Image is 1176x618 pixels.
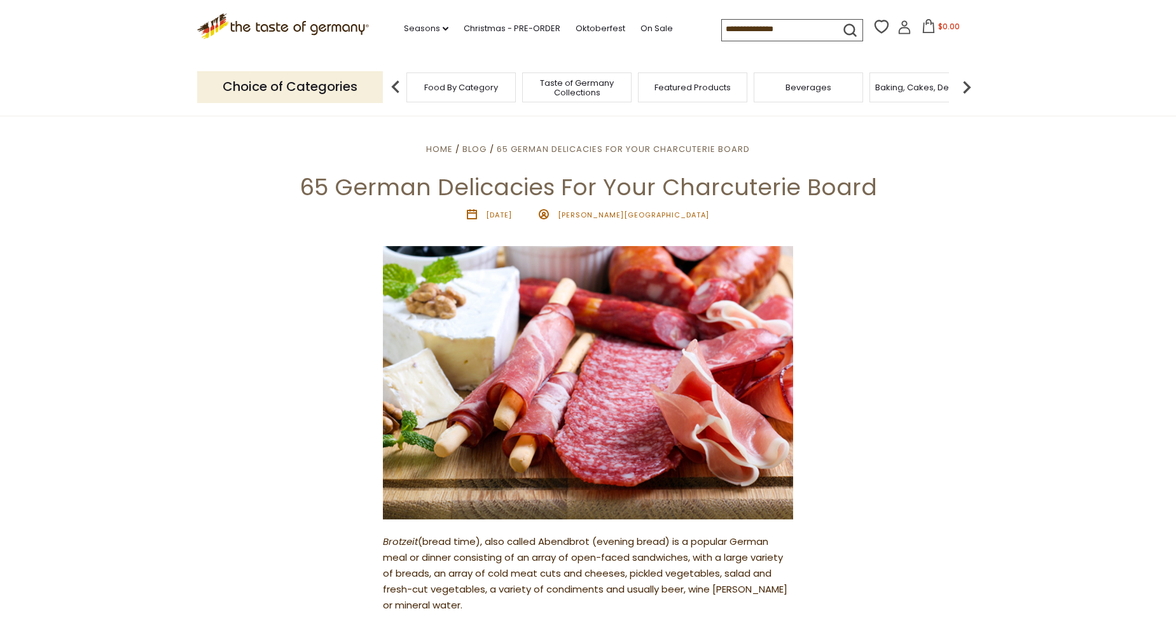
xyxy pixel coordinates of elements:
[875,83,974,92] a: Baking, Cakes, Desserts
[383,246,793,519] img: 65 German Delicacies For Your Charcuterie Board
[462,143,487,155] a: Blog
[785,83,831,92] a: Beverages
[383,74,408,100] img: previous arrow
[497,143,750,155] a: 65 German Delicacies For Your Charcuterie Board
[39,173,1137,202] h1: 65 German Delicacies For Your Charcuterie Board
[426,143,453,155] a: Home
[526,78,628,97] a: Taste of Germany Collections
[558,210,709,220] span: [PERSON_NAME][GEOGRAPHIC_DATA]
[576,22,625,36] a: Oktoberfest
[654,83,731,92] a: Featured Products
[486,210,512,220] time: [DATE]
[954,74,979,100] img: next arrow
[197,71,383,102] p: Choice of Categories
[383,534,793,614] p: (bread time), also called Abendbrot (evening bread) is a popular German meal or dinner consisting...
[640,22,673,36] a: On Sale
[404,22,448,36] a: Seasons
[464,22,560,36] a: Christmas - PRE-ORDER
[383,535,418,548] em: Brotzeit
[914,19,968,38] button: $0.00
[938,21,960,32] span: $0.00
[424,83,498,92] a: Food By Category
